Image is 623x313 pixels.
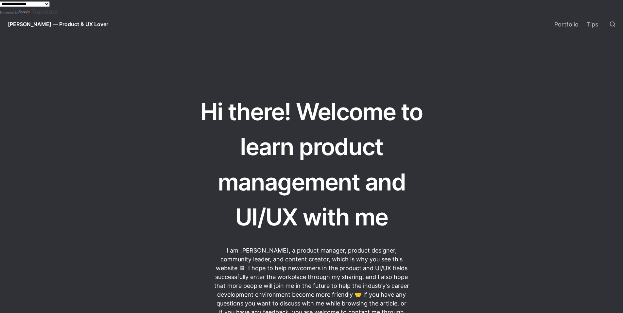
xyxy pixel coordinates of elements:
[19,10,31,14] img: Google Translate
[8,21,108,27] span: [PERSON_NAME] — Product & UX Lover
[582,15,602,33] a: Tips
[187,93,436,236] h1: Hi there! Welcome to learn product management and UI/UX with me
[550,15,582,33] a: Portfolio
[19,8,58,15] a: Translate
[3,15,113,33] a: [PERSON_NAME] — Product & UX Lover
